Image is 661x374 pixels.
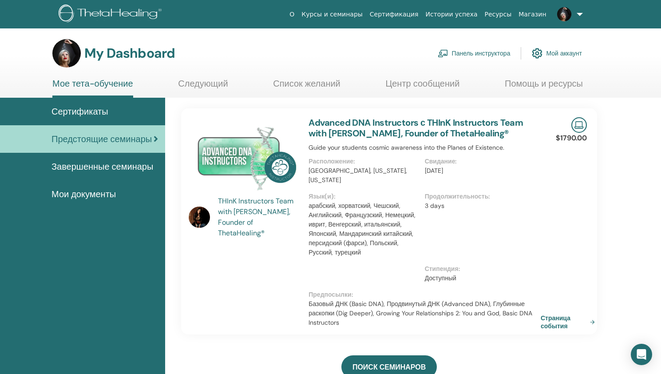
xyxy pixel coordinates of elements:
img: default.jpg [52,39,81,68]
p: [DATE] [425,166,535,175]
a: Магазин [515,6,550,23]
div: Open Intercom Messenger [631,344,652,365]
a: Список желаний [273,78,340,95]
p: [GEOGRAPHIC_DATA], [US_STATE], [US_STATE] [309,166,419,185]
p: арабский, хорватский, Чешский, Английский, Французский, Немецкий, иврит, Венгерский, итальянский,... [309,201,419,257]
a: Мое тета-обучение [52,78,133,98]
span: Предстоящие семинары [51,132,152,146]
p: 3 days [425,201,535,211]
p: Доступный [425,274,535,283]
a: Помощь и ресурсы [505,78,583,95]
img: default.jpg [189,207,210,228]
a: Сертификация [366,6,422,23]
a: THInK Instructors Team with [PERSON_NAME], Founder of ThetaHealing® [218,196,300,239]
span: Завершенные семинары [51,160,153,173]
p: Базовый ДНК (Basic DNA), Продвинутый ДНК (Advanced DNA), Глубинные раскопки (Dig Deeper), Growing... [309,299,541,327]
p: Guide your students cosmic awareness into the Planes of Existence. [309,143,541,152]
a: Курсы и семинары [298,6,366,23]
p: Продолжительность : [425,192,535,201]
img: default.jpg [557,7,571,21]
a: Следующий [178,78,228,95]
img: cog.svg [532,46,542,61]
img: chalkboard-teacher.svg [438,49,448,57]
a: Ресурсы [481,6,515,23]
p: Стипендия : [425,264,535,274]
a: О [286,6,298,23]
a: Центр сообщений [385,78,459,95]
span: Мои документы [51,187,116,201]
span: Сертификаты [51,105,108,118]
img: Advanced DNA Instructors [189,117,298,199]
h3: My Dashboard [84,45,175,61]
a: Истории успеха [422,6,481,23]
p: Предпосылки : [309,290,541,299]
a: Мой аккаунт [532,44,582,63]
span: ПОИСК СЕМИНАРОВ [352,362,426,372]
img: logo.png [59,4,165,24]
p: $1790.00 [556,133,587,143]
a: Страница события [541,314,598,330]
p: Свидание : [425,157,535,166]
a: Advanced DNA Instructors с THInK Instructors Team with [PERSON_NAME], Founder of ThetaHealing® [309,117,523,139]
p: Расположение : [309,157,419,166]
p: Язык(и) : [309,192,419,201]
img: Live Online Seminar [571,117,587,133]
a: Панель инструктора [438,44,511,63]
